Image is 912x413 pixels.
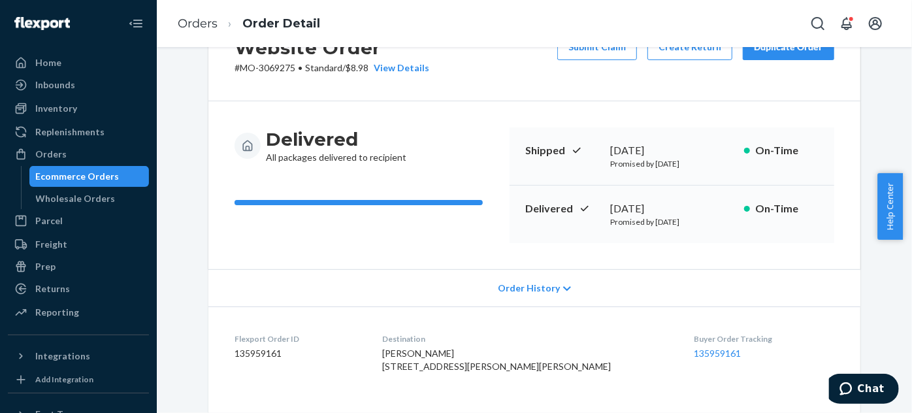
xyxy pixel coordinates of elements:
span: [PERSON_NAME] [STREET_ADDRESS][PERSON_NAME][PERSON_NAME] [382,348,611,372]
a: Returns [8,278,149,299]
a: Parcel [8,210,149,231]
span: • [298,62,302,73]
a: Prep [8,256,149,277]
button: View Details [368,61,429,74]
img: Flexport logo [14,17,70,30]
a: Order Detail [242,16,320,31]
button: Submit Claim [557,34,637,60]
h3: Delivered [266,127,406,151]
div: Integrations [35,350,90,363]
div: All packages delivered to recipient [266,127,406,164]
div: Inbounds [35,78,75,91]
button: Help Center [877,173,903,240]
div: Orders [35,148,67,161]
a: Home [8,52,149,73]
a: Wholesale Orders [29,188,150,209]
a: Add Integration [8,372,149,388]
a: Reporting [8,302,149,323]
button: Duplicate Order [743,34,834,60]
p: On-Time [755,143,819,158]
button: Close Navigation [123,10,149,37]
div: [DATE] [610,201,734,216]
a: Freight [8,234,149,255]
a: Orders [178,16,218,31]
h2: Website Order [235,34,429,61]
a: Inventory [8,98,149,119]
button: Open notifications [834,10,860,37]
div: Returns [35,282,70,295]
p: On-Time [755,201,819,216]
div: Freight [35,238,67,251]
p: # MO-3069275 / $8.98 [235,61,429,74]
span: Standard [305,62,342,73]
a: Inbounds [8,74,149,95]
button: Open account menu [862,10,888,37]
a: 135959161 [694,348,741,359]
button: Integrations [8,346,149,367]
div: Add Integration [35,374,93,385]
div: Ecommerce Orders [36,170,120,183]
div: Wholesale Orders [36,192,116,205]
p: Promised by [DATE] [610,158,734,169]
button: Open Search Box [805,10,831,37]
a: Ecommerce Orders [29,166,150,187]
p: Shipped [525,143,600,158]
ol: breadcrumbs [167,5,331,43]
dd: 135959161 [235,347,361,360]
div: [DATE] [610,143,734,158]
a: Orders [8,144,149,165]
span: Order History [498,282,560,295]
div: Prep [35,260,56,273]
dt: Destination [382,333,673,344]
iframe: Opens a widget where you can chat to one of our agents [829,374,899,406]
p: Delivered [525,201,600,216]
dt: Flexport Order ID [235,333,361,344]
div: Parcel [35,214,63,227]
a: Replenishments [8,122,149,142]
div: Home [35,56,61,69]
div: Reporting [35,306,79,319]
div: Replenishments [35,125,105,139]
dt: Buyer Order Tracking [694,333,834,344]
button: Create Return [647,34,732,60]
div: Duplicate Order [754,41,823,54]
p: Promised by [DATE] [610,216,734,227]
div: Inventory [35,102,77,115]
